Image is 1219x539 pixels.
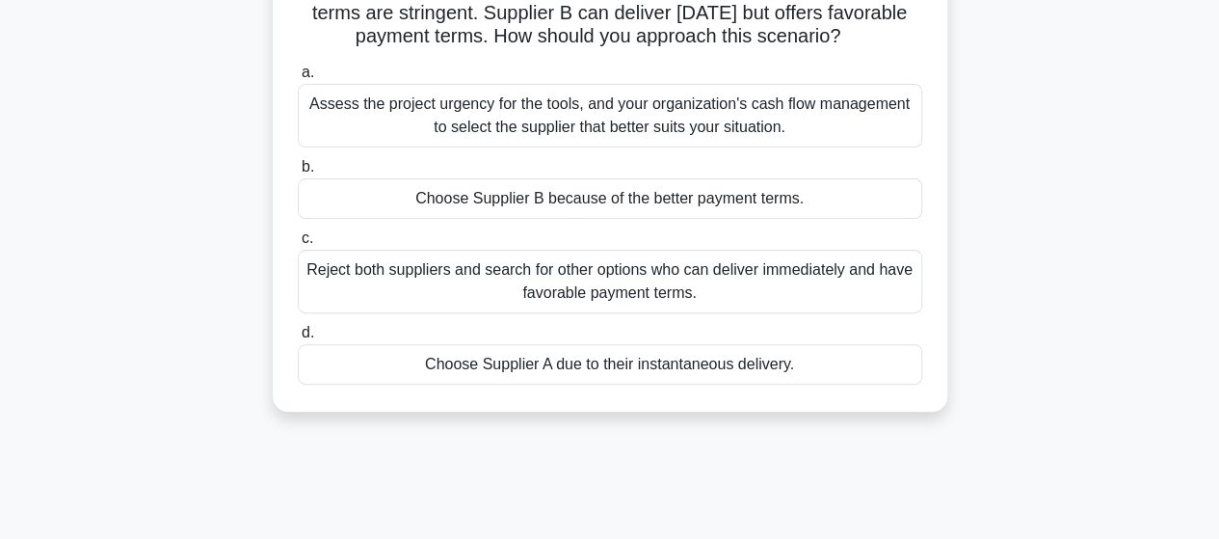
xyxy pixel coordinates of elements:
div: Reject both suppliers and search for other options who can deliver immediately and have favorable... [298,250,922,313]
div: Choose Supplier A due to their instantaneous delivery. [298,344,922,385]
span: a. [302,64,314,80]
div: Assess the project urgency for the tools, and your organization's cash flow management to select ... [298,84,922,148]
span: c. [302,229,313,246]
span: d. [302,324,314,340]
div: Choose Supplier B because of the better payment terms. [298,178,922,219]
span: b. [302,158,314,175]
